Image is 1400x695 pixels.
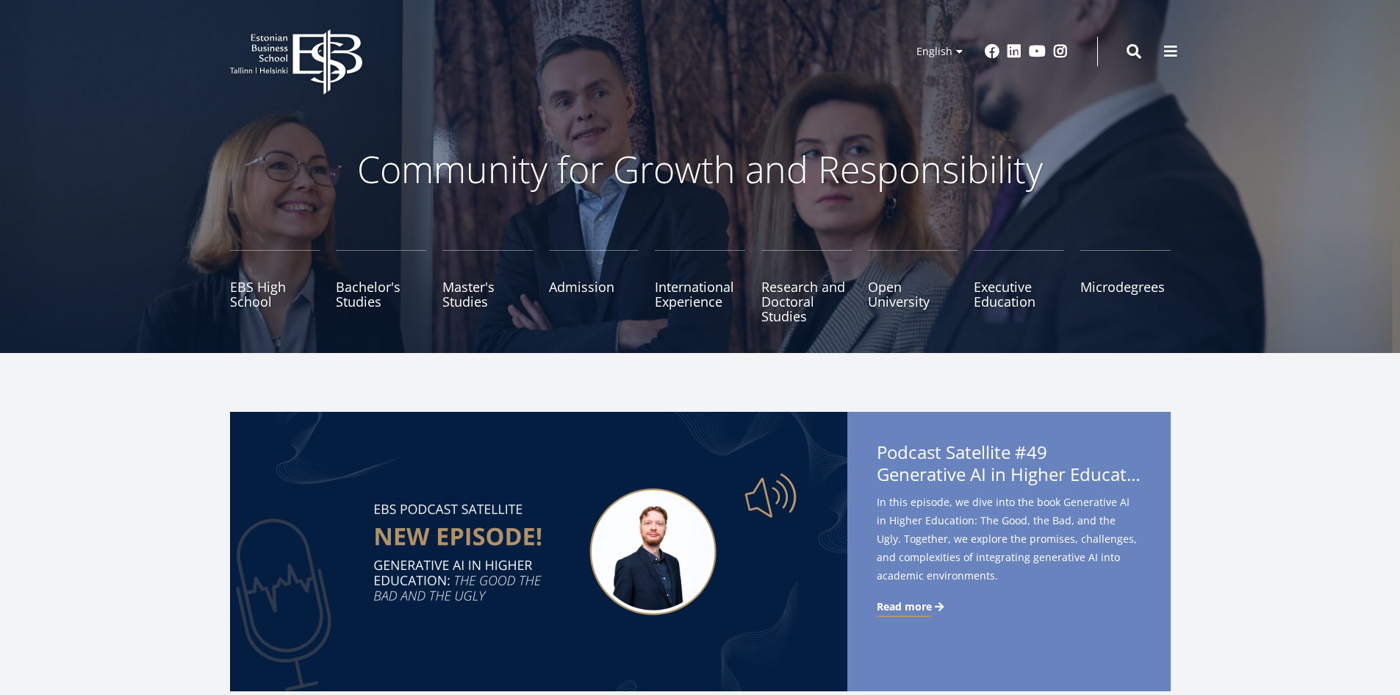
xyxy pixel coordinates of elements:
[1080,250,1171,324] a: Microdegrees
[877,463,1141,485] span: Generative AI in Higher Education: The Good, the Bad, and the Ugly
[1029,44,1046,59] a: Youtube
[230,250,320,324] a: EBS High School
[877,493,1141,585] span: In this episode, we dive into the book Generative AI in Higher Education: The Good, the Bad, and ...
[974,250,1064,324] a: Executive Education
[877,441,1141,490] span: Podcast Satellite #49
[868,250,958,324] a: Open University
[877,599,932,614] span: Read more
[311,147,1090,191] p: Community for Growth and Responsibility
[549,250,639,324] a: Admission
[336,250,426,324] a: Bachelor's Studies
[655,250,745,324] a: International Experience
[985,44,999,59] a: Facebook
[230,412,847,691] img: Satellite #49
[1007,44,1022,59] a: Linkedin
[442,250,533,324] a: Master's Studies
[877,599,947,614] a: Read more
[1053,44,1068,59] a: Instagram
[761,250,852,324] a: Research and Doctoral Studies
